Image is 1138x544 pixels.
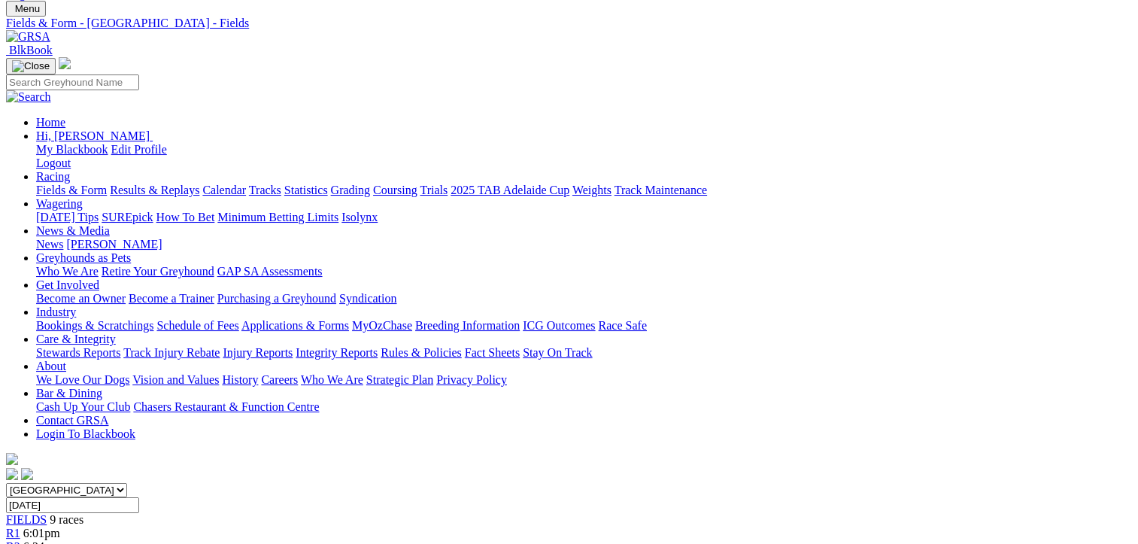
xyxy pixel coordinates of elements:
a: [PERSON_NAME] [66,238,162,251]
a: SUREpick [102,211,153,223]
a: Contact GRSA [36,414,108,427]
a: Care & Integrity [36,333,116,345]
a: Stewards Reports [36,346,120,359]
a: Get Involved [36,278,99,291]
a: Login To Blackbook [36,427,135,440]
a: How To Bet [156,211,215,223]
a: Fields & Form - [GEOGRAPHIC_DATA] - Fields [6,17,1132,30]
a: Applications & Forms [241,319,349,332]
a: History [222,373,258,386]
div: Hi, [PERSON_NAME] [36,143,1132,170]
a: Racing [36,170,70,183]
a: Become an Owner [36,292,126,305]
a: Edit Profile [111,143,167,156]
input: Select date [6,497,139,513]
a: MyOzChase [352,319,412,332]
button: Toggle navigation [6,1,46,17]
img: Close [12,60,50,72]
span: 9 races [50,513,83,526]
a: Fact Sheets [465,346,520,359]
a: Breeding Information [415,319,520,332]
a: About [36,360,66,372]
a: Bookings & Scratchings [36,319,153,332]
a: Coursing [373,184,417,196]
div: Bar & Dining [36,400,1132,414]
a: 2025 TAB Adelaide Cup [451,184,569,196]
a: Fields & Form [36,184,107,196]
div: News & Media [36,238,1132,251]
a: Race Safe [598,319,646,332]
div: About [36,373,1132,387]
a: Who We Are [301,373,363,386]
a: R1 [6,527,20,539]
a: Careers [261,373,298,386]
a: Logout [36,157,71,169]
div: Care & Integrity [36,346,1132,360]
a: Syndication [339,292,396,305]
a: ICG Outcomes [523,319,595,332]
span: Menu [15,3,40,14]
div: Racing [36,184,1132,197]
a: Stay On Track [523,346,592,359]
a: Results & Replays [110,184,199,196]
a: Become a Trainer [129,292,214,305]
span: 6:01pm [23,527,60,539]
div: Wagering [36,211,1132,224]
a: Strategic Plan [366,373,433,386]
img: Search [6,90,51,104]
a: [DATE] Tips [36,211,99,223]
div: Get Involved [36,292,1132,305]
a: Calendar [202,184,246,196]
a: Privacy Policy [436,373,507,386]
span: Hi, [PERSON_NAME] [36,129,150,142]
a: News & Media [36,224,110,237]
a: Isolynx [341,211,378,223]
a: Tracks [249,184,281,196]
img: twitter.svg [21,468,33,480]
div: Greyhounds as Pets [36,265,1132,278]
a: Chasers Restaurant & Function Centre [133,400,319,413]
a: News [36,238,63,251]
a: Track Maintenance [615,184,707,196]
a: Retire Your Greyhound [102,265,214,278]
img: logo-grsa-white.png [6,453,18,465]
a: We Love Our Dogs [36,373,129,386]
img: GRSA [6,30,50,44]
a: Weights [572,184,611,196]
a: Injury Reports [223,346,293,359]
a: Integrity Reports [296,346,378,359]
a: Hi, [PERSON_NAME] [36,129,153,142]
input: Search [6,74,139,90]
a: Statistics [284,184,328,196]
a: Grading [331,184,370,196]
a: My Blackbook [36,143,108,156]
img: logo-grsa-white.png [59,57,71,69]
a: Trials [420,184,448,196]
a: BlkBook [6,44,53,56]
a: Home [36,116,65,129]
a: Bar & Dining [36,387,102,400]
a: Cash Up Your Club [36,400,130,413]
a: Who We Are [36,265,99,278]
span: BlkBook [9,44,53,56]
div: Industry [36,319,1132,333]
a: Schedule of Fees [156,319,238,332]
a: Vision and Values [132,373,219,386]
img: facebook.svg [6,468,18,480]
button: Toggle navigation [6,58,56,74]
a: FIELDS [6,513,47,526]
a: Greyhounds as Pets [36,251,131,264]
a: Industry [36,305,76,318]
a: Track Injury Rebate [123,346,220,359]
a: Wagering [36,197,83,210]
a: Minimum Betting Limits [217,211,338,223]
a: Rules & Policies [381,346,462,359]
a: GAP SA Assessments [217,265,323,278]
a: Purchasing a Greyhound [217,292,336,305]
